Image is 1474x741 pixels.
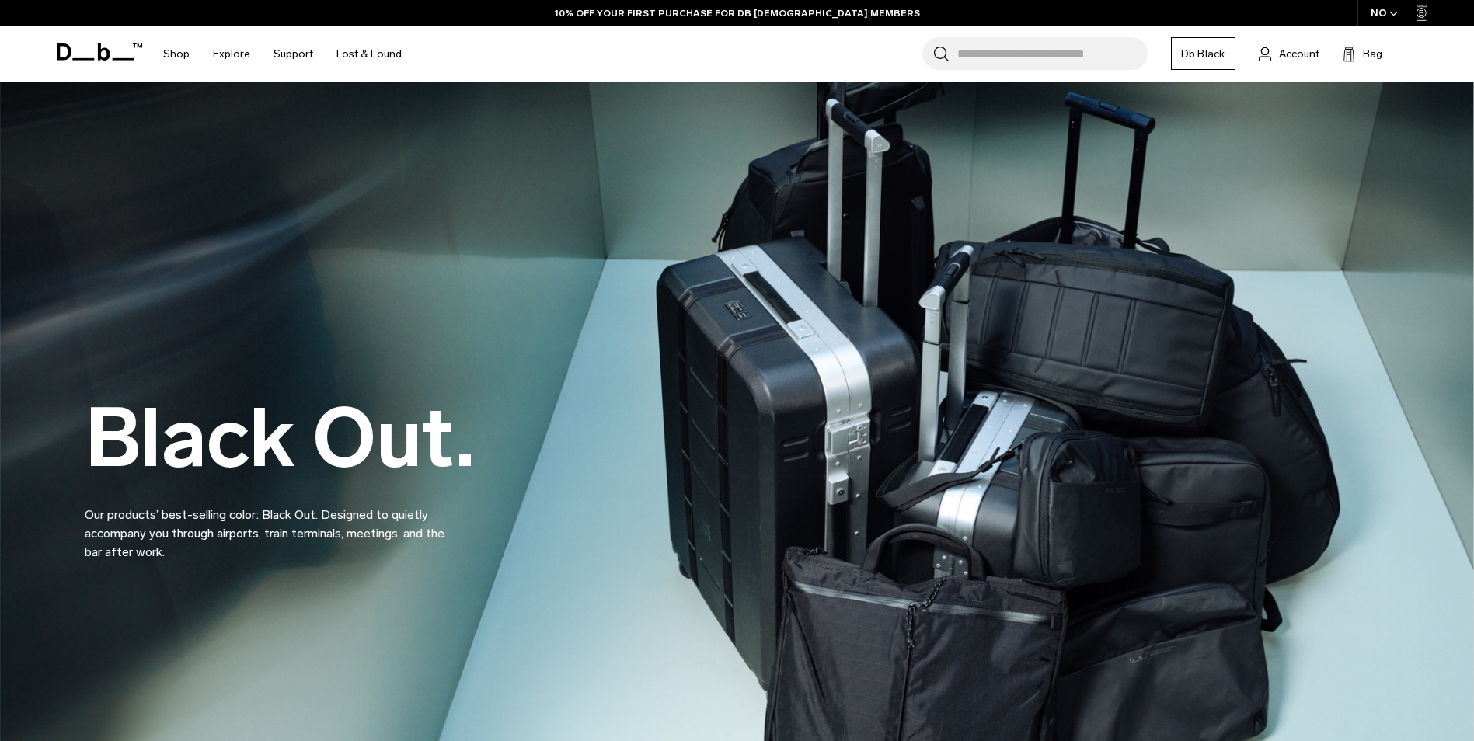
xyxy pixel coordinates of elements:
[274,26,313,82] a: Support
[85,398,475,479] h2: Black Out.
[1343,44,1382,63] button: Bag
[555,6,920,20] a: 10% OFF YOUR FIRST PURCHASE FOR DB [DEMOGRAPHIC_DATA] MEMBERS
[213,26,250,82] a: Explore
[1279,46,1319,62] span: Account
[163,26,190,82] a: Shop
[152,26,413,82] nav: Main Navigation
[1363,46,1382,62] span: Bag
[1259,44,1319,63] a: Account
[85,487,458,562] p: Our products’ best-selling color: Black Out. Designed to quietly accompany you through airports, ...
[1171,37,1235,70] a: Db Black
[336,26,402,82] a: Lost & Found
